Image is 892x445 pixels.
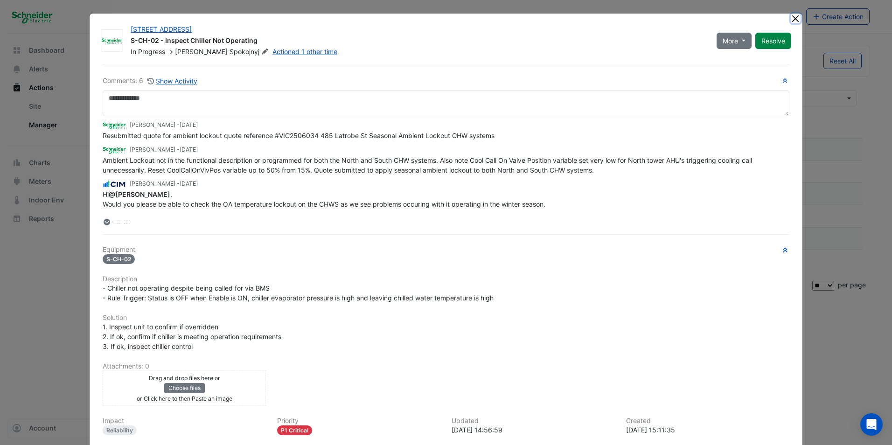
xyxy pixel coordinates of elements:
[103,323,281,350] span: 1. Inspect unit to confirm if overridden 2. If ok, confirm if chiller is meeting operation requir...
[103,179,126,189] img: CIM
[130,121,198,129] small: [PERSON_NAME] -
[130,146,198,154] small: [PERSON_NAME] -
[103,362,789,370] h6: Attachments: 0
[103,120,126,131] img: Schneider Electric
[131,48,165,56] span: In Progress
[452,417,615,425] h6: Updated
[717,33,752,49] button: More
[149,375,220,382] small: Drag and drop files here or
[452,425,615,435] div: [DATE] 14:56:59
[131,25,192,33] a: [STREET_ADDRESS]
[755,33,791,49] button: Resolve
[860,413,883,436] div: Open Intercom Messenger
[180,180,198,187] span: 2025-06-03 14:29:42
[175,48,228,56] span: [PERSON_NAME]
[103,275,789,283] h6: Description
[103,219,111,225] fa-layers: More
[130,180,198,188] small: [PERSON_NAME] -
[103,425,137,435] div: Reliability
[103,314,789,322] h6: Solution
[272,48,337,56] a: Actioned 1 other time
[791,14,801,23] button: Close
[103,145,126,155] img: Schneider Electric
[723,36,738,46] span: More
[103,156,754,174] span: Ambient Lockout not in the functional description or programmed for both the North and South CHW ...
[626,417,789,425] h6: Created
[103,132,495,139] span: Resubmitted quote for ambient lockout quote reference #VIC2506034 485 Latrobe St Seasonal Ambient...
[147,76,198,86] button: Show Activity
[103,76,198,86] div: Comments: 6
[131,36,705,47] div: S-CH-02 - Inspect Chiller Not Operating
[103,284,494,302] span: - Chiller not operating despite being called for via BMS - Rule Trigger: Status is OFF when Enabl...
[101,36,123,46] img: Schneider Electric
[180,146,198,153] span: 2025-06-04 09:09:00
[103,246,789,254] h6: Equipment
[103,417,266,425] h6: Impact
[167,48,173,56] span: ->
[230,47,270,56] span: Spokojnyj
[180,121,198,128] span: 2025-09-02 14:56:59
[109,190,170,198] span: ivan.spokojnyj@se.com [Schneider Electric]
[277,417,440,425] h6: Priority
[626,425,789,435] div: [DATE] 15:11:35
[103,254,135,264] span: S-CH-02
[103,190,545,218] span: Hi , Would you please be able to check the OA temperature lockout on the CHWS as we see problems ...
[277,425,312,435] div: P1 Critical
[137,395,232,402] small: or Click here to then Paste an image
[164,383,205,393] button: Choose files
